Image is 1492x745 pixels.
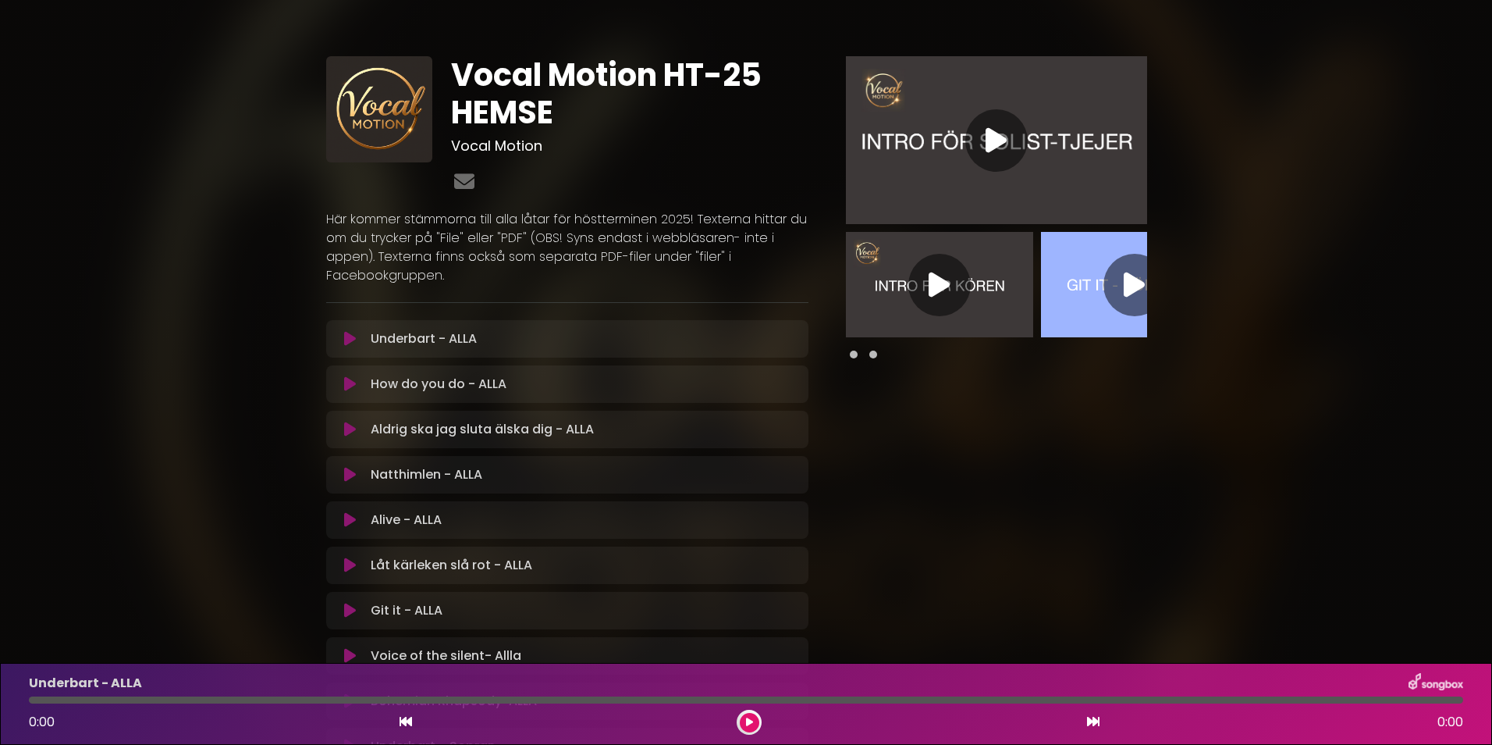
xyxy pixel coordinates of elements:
p: Alive - ALLA [371,511,442,529]
img: Video Thumbnail [1041,232,1228,337]
img: pGlB4Q9wSIK9SaBErEAn [326,56,432,162]
p: Voice of the silent- Allla [371,647,521,665]
span: 0:00 [1437,713,1463,732]
img: Video Thumbnail [846,56,1147,224]
p: How do you do - ALLA [371,375,506,394]
p: Underbart - ALLA [371,330,477,348]
p: Git it - ALLA [371,601,442,620]
img: songbox-logo-white.png [1409,673,1463,693]
p: Underbart - ALLA [29,674,142,693]
span: 0:00 [29,713,55,731]
p: Natthimlen - ALLA [371,465,482,484]
h1: Vocal Motion HT-25 HEMSE [451,56,808,131]
h3: Vocal Motion [451,137,808,155]
p: Här kommer stämmorna till alla låtar för höstterminen 2025! Texterna hittar du om du trycker på "... [326,210,808,285]
img: Video Thumbnail [846,232,1033,337]
p: Aldrig ska jag sluta älska dig - ALLA [371,420,594,439]
p: Låt kärleken slå rot - ALLA [371,556,532,575]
